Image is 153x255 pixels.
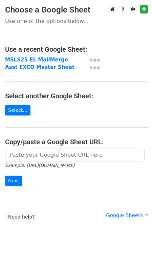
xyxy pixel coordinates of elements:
a: Google Sheets [106,212,148,219]
a: View [83,57,100,63]
a: Need help? [5,212,38,222]
a: View [83,64,100,70]
small: View [90,57,100,62]
input: Next [5,176,22,186]
p: Use one of the options below... [5,18,148,25]
h3: Choose a Google Sheet [5,5,148,15]
small: View [90,65,100,70]
input: Paste your Google Sheet URL here [5,149,145,161]
h4: Select another Google Sheet: [5,92,148,100]
a: Select... [5,105,30,116]
h4: Use a recent Google Sheet: [5,45,148,53]
a: Asst EXCO Master Sheet [5,64,74,70]
a: MSLS25 EL MailMerge [5,57,68,63]
h4: Copy/paste a Google Sheet URL: [5,138,148,146]
small: Example: [URL][DOMAIN_NAME] [5,163,74,168]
